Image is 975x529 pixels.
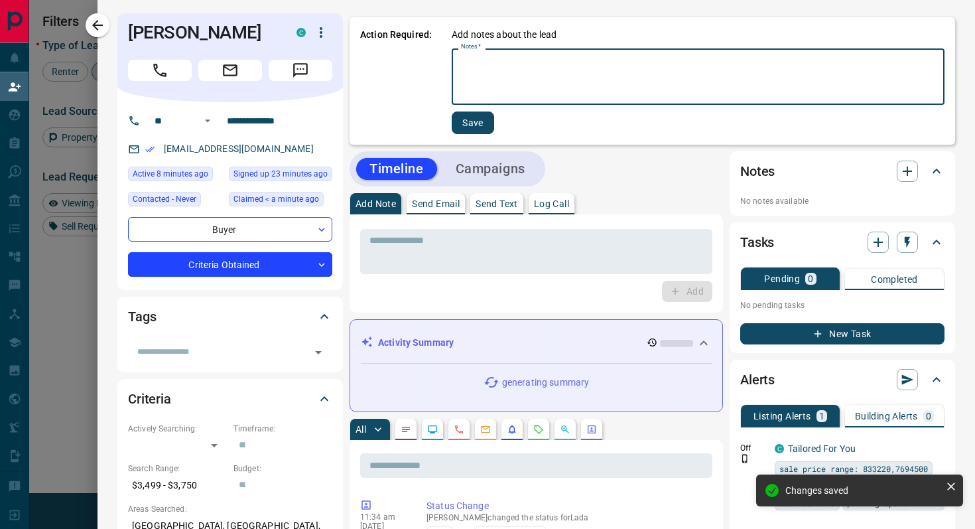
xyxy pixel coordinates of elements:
p: No notes available [740,195,944,207]
p: Status Change [426,499,707,513]
svg: Calls [454,424,464,435]
svg: Listing Alerts [507,424,517,435]
p: All [356,425,366,434]
p: Action Required: [360,28,432,134]
a: Tailored For You [788,443,856,454]
p: Off [740,442,767,454]
a: [EMAIL_ADDRESS][DOMAIN_NAME] [164,143,314,154]
svg: Lead Browsing Activity [427,424,438,435]
p: Building Alerts [855,412,918,421]
h1: [PERSON_NAME] [128,22,277,43]
svg: Requests [533,424,544,435]
div: Tasks [740,226,944,258]
p: No pending tasks [740,295,944,315]
div: Sun Aug 17 2025 [229,192,332,210]
button: Save [452,112,494,134]
div: Changes saved [785,485,941,496]
p: Actively Searching: [128,423,227,435]
div: Criteria [128,383,332,415]
p: $3,499 - $3,750 [128,475,227,496]
svg: Notes [401,424,411,435]
p: Activity Summary [378,336,454,350]
h2: Criteria [128,388,171,410]
h2: Tasks [740,232,774,253]
p: Add Note [356,199,396,208]
h2: Tags [128,306,156,327]
div: Alerts [740,364,944,396]
span: Email [198,60,262,81]
svg: Push Notification Only [740,454,749,463]
span: sale price range: 833220,7694500 [779,462,928,475]
p: generating summary [502,376,589,390]
p: Pending [764,274,800,283]
h2: Alerts [740,369,775,390]
svg: Agent Actions [586,424,597,435]
span: Signed up 23 minutes ago [233,167,328,181]
p: Log Call [534,199,569,208]
div: Sun Aug 17 2025 [128,167,222,185]
span: Message [269,60,332,81]
label: Notes [461,42,481,51]
div: condos.ca [296,28,306,37]
h2: Notes [740,161,775,182]
p: [PERSON_NAME] changed the status for Lada [426,513,707,522]
div: Sun Aug 17 2025 [229,167,332,185]
p: 1 [819,412,824,421]
p: Timeframe: [233,423,332,435]
button: Open [309,343,328,362]
p: Budget: [233,463,332,475]
p: 11:34 am [360,512,407,522]
div: Criteria Obtained [128,252,332,277]
span: Claimed < a minute ago [233,192,319,206]
svg: Email Verified [145,145,155,154]
p: Areas Searched: [128,503,332,515]
button: Campaigns [442,158,539,180]
button: New Task [740,323,944,344]
button: Open [200,113,216,129]
p: Add notes about the lead [452,28,556,42]
div: Buyer [128,217,332,242]
span: Call [128,60,192,81]
p: 0 [926,412,931,421]
span: Active 8 minutes ago [133,167,208,181]
svg: Emails [480,424,491,435]
p: Send Text [476,199,518,208]
div: Activity Summary [361,331,712,355]
span: Contacted - Never [133,192,196,206]
div: Tags [128,301,332,333]
p: Send Email [412,199,460,208]
div: Notes [740,155,944,187]
p: Search Range: [128,463,227,475]
p: Listing Alerts [753,412,811,421]
div: condos.ca [775,444,784,453]
p: 0 [808,274,813,283]
svg: Opportunities [560,424,570,435]
button: Timeline [356,158,437,180]
p: Completed [871,275,918,284]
